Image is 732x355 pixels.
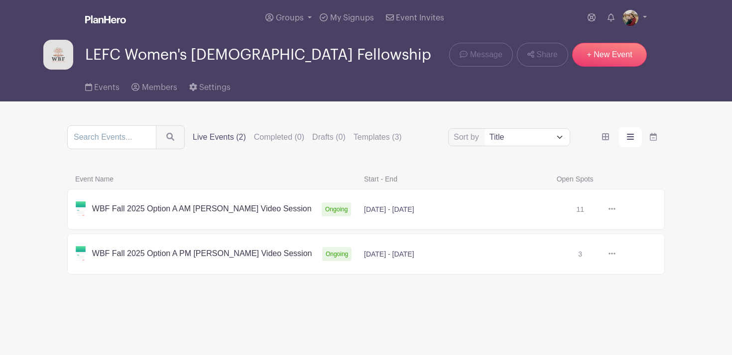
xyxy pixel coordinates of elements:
label: Sort by [454,131,482,143]
span: Share [536,49,558,61]
span: Settings [199,84,231,91]
img: 1FBAD658-73F6-4E4B-B59F-CB0C05CD4BD1.jpeg [622,10,638,26]
span: Events [94,84,120,91]
span: Start - End [358,173,551,185]
a: Share [517,43,568,67]
label: Live Events (2) [193,131,246,143]
span: Message [470,49,502,61]
div: order and view [594,127,665,147]
span: Event Name [69,173,358,185]
img: WBF%20LOGO.png [43,40,73,70]
a: Message [449,43,512,67]
label: Templates (3) [354,131,402,143]
span: LEFC Women's [DEMOGRAPHIC_DATA] Fellowship [85,47,431,63]
a: Settings [189,70,231,101]
div: filters [193,131,402,143]
span: Members [142,84,177,91]
input: Search Events... [67,125,156,149]
span: My Signups [330,14,374,22]
a: + New Event [572,43,647,67]
a: Members [131,70,177,101]
span: Groups [276,14,304,22]
a: Events [85,70,120,101]
span: Open Spots [551,173,647,185]
label: Drafts (0) [312,131,346,143]
span: Event Invites [396,14,444,22]
img: logo_white-6c42ec7e38ccf1d336a20a19083b03d10ae64f83f12c07503d8b9e83406b4c7d.svg [85,15,126,23]
label: Completed (0) [254,131,304,143]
